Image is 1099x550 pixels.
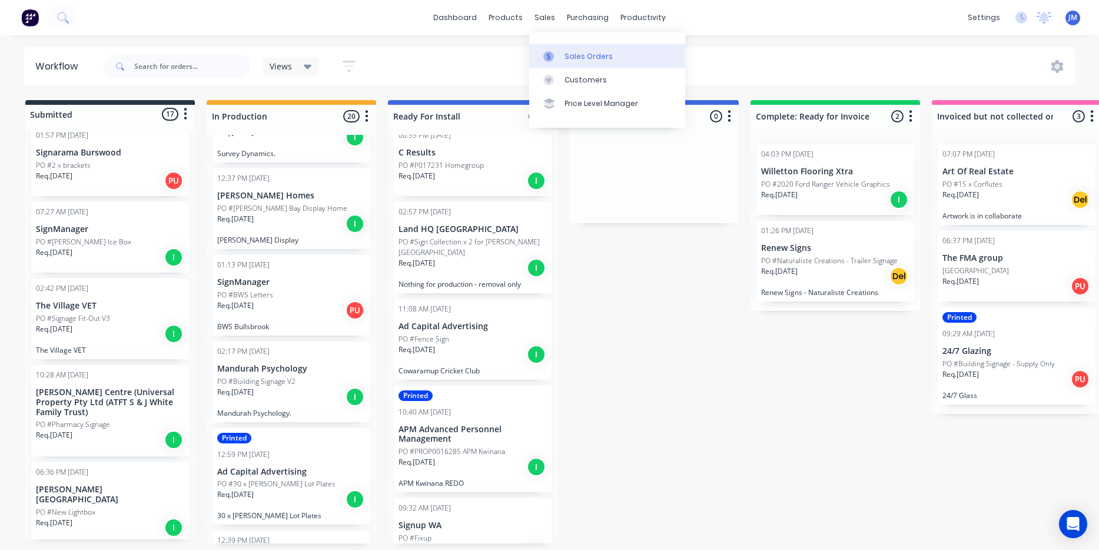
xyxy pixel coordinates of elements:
[394,299,552,380] div: 11:08 AM [DATE]Ad Capital AdvertisingPO #Fence SignReq.[DATE]ICowaramup Cricket Club
[399,322,547,332] p: Ad Capital Advertising
[527,259,546,277] div: I
[31,279,189,359] div: 02:42 PM [DATE]The Village VETPO #Signage Fit-Out V3Req.[DATE]IThe Village VET
[217,449,270,460] div: 12:59 PM [DATE]
[36,283,88,294] div: 02:42 PM [DATE]
[399,224,547,234] p: Land HQ [GEOGRAPHIC_DATA]
[399,390,433,401] div: Printed
[346,301,364,320] div: PU
[529,68,685,92] a: Customers
[399,258,435,269] p: Req. [DATE]
[217,173,270,184] div: 12:37 PM [DATE]
[217,277,366,287] p: SignManager
[942,179,1002,190] p: PO #15 x Corflutes
[217,409,366,418] p: Mandurah Psychology.
[761,266,798,277] p: Req. [DATE]
[36,160,91,171] p: PO #2 x brackets
[761,179,890,190] p: PO #2020 Ford Ranger Vehicle Graphics
[427,9,483,26] a: dashboard
[761,167,909,177] p: Willetton Flooring Xtra
[938,144,1095,225] div: 07:07 PM [DATE]Art Of Real EstatePO #15 x CorflutesReq.[DATE]DelArtwork is in collaborate
[164,430,183,449] div: I
[527,171,546,190] div: I
[561,9,615,26] div: purchasing
[217,236,366,244] p: [PERSON_NAME] Display
[217,203,347,214] p: PO #[PERSON_NAME] Bay Display Home
[399,344,435,355] p: Req. [DATE]
[217,260,270,270] div: 01:13 PM [DATE]
[942,149,995,160] div: 07:07 PM [DATE]
[36,507,95,518] p: PO #New Lightbox
[217,376,295,387] p: PO #Building Signage V2
[399,503,451,513] div: 09:32 AM [DATE]
[217,489,254,500] p: Req. [DATE]
[399,479,547,488] p: APM Kwinana REDO
[346,214,364,233] div: I
[756,221,914,301] div: 01:26 PM [DATE]Renew SignsPO #Naturaliste Creations - Trailer SignageReq.[DATE]DelRenew Signs - N...
[399,425,547,445] p: APM Advanced Personnel Management
[942,359,1055,369] p: PO #Building Signage - Supply Only
[942,211,1091,220] p: Artwork is in collaborate
[399,237,547,258] p: PO #Sign Collection x 2 for [PERSON_NAME][GEOGRAPHIC_DATA]
[346,128,364,147] div: I
[36,430,72,440] p: Req. [DATE]
[164,518,183,537] div: I
[1071,277,1090,296] div: PU
[399,366,547,375] p: Cowaramup Cricket Club
[527,458,546,476] div: I
[213,255,370,336] div: 01:13 PM [DATE]SignManagerPO #BWS LettersReq.[DATE]PUBWS Bullsbrook
[399,304,451,314] div: 11:08 AM [DATE]
[942,312,977,323] div: Printed
[889,190,908,209] div: I
[36,518,72,528] p: Req. [DATE]
[217,387,254,397] p: Req. [DATE]
[346,387,364,406] div: I
[36,387,184,417] p: [PERSON_NAME] Centre (Universal Property Pty Ltd (ATFT S & J White Family Trust)
[399,207,451,217] div: 02:57 PM [DATE]
[36,370,88,380] div: 10:28 AM [DATE]
[565,98,638,109] div: Price Level Manager
[756,144,914,215] div: 04:03 PM [DATE]Willetton Flooring XtraPO #2020 Ford Ranger Vehicle GraphicsReq.[DATE]I
[942,190,979,200] p: Req. [DATE]
[942,253,1091,263] p: The FMA group
[213,342,370,422] div: 02:17 PM [DATE]Mandurah PsychologyPO #Building Signage V2Req.[DATE]IMandurah Psychology.
[565,75,607,85] div: Customers
[761,243,909,253] p: Renew Signs
[213,428,370,525] div: Printed12:59 PM [DATE]Ad Capital AdvertisingPO #30 x [PERSON_NAME] Lot PlatesReq.[DATE]I30 x [PER...
[217,511,366,520] p: 30 x [PERSON_NAME] Lot Plates
[761,226,814,236] div: 01:26 PM [DATE]
[346,490,364,509] div: I
[942,329,995,339] div: 09:29 AM [DATE]
[399,280,547,289] p: Nothing for production - removal only
[36,130,88,141] div: 01:57 PM [DATE]
[889,267,908,286] div: Del
[217,346,270,357] div: 02:17 PM [DATE]
[1068,12,1077,23] span: JM
[761,256,898,266] p: PO #Naturaliste Creations - Trailer Signage
[164,171,183,190] div: PU
[270,60,292,72] span: Views
[1059,510,1087,538] div: Open Intercom Messenger
[36,237,131,247] p: PO #[PERSON_NAME] Ice Box
[942,346,1091,356] p: 24/7 Glazing
[36,207,88,217] div: 07:27 AM [DATE]
[962,9,1006,26] div: settings
[31,462,189,542] div: 06:36 PM [DATE][PERSON_NAME] [GEOGRAPHIC_DATA]PO #New LightboxReq.[DATE]I
[399,160,484,171] p: PO #P017231 Homegroup
[761,288,909,297] p: Renew Signs - Naturaliste Creations
[938,307,1095,405] div: Printed09:29 AM [DATE]24/7 GlazingPO #Building Signage - Supply OnlyReq.[DATE]PU24/7 Glass
[217,467,366,477] p: Ad Capital Advertising
[761,190,798,200] p: Req. [DATE]
[217,214,254,224] p: Req. [DATE]
[217,322,366,331] p: BWS Bullsbrook
[529,92,685,115] a: Price Level Manager
[36,467,88,478] div: 06:36 PM [DATE]
[31,202,189,273] div: 07:27 AM [DATE]SignManagerPO #[PERSON_NAME] Ice BoxReq.[DATE]I
[36,313,110,324] p: PO #Signage Fit-Out V3
[217,191,366,201] p: [PERSON_NAME] Homes
[217,479,336,489] p: PO #30 x [PERSON_NAME] Lot Plates
[35,59,84,74] div: Workflow
[36,224,184,234] p: SignManager
[399,521,547,531] p: Signup WA
[36,346,184,354] p: The Village VET
[942,236,995,246] div: 06:37 PM [DATE]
